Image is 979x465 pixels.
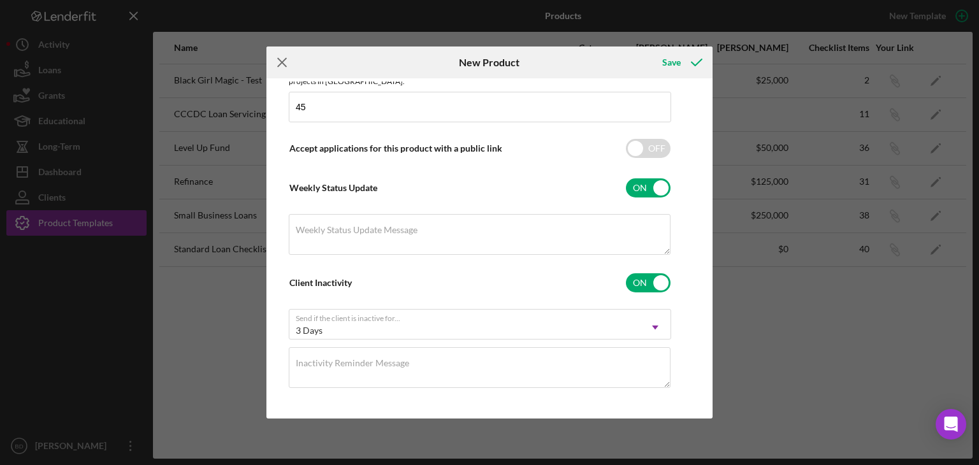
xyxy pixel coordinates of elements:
[289,143,502,154] label: Accept applications for this product with a public link
[289,277,352,288] label: Client Inactivity
[296,225,417,235] label: Weekly Status Update Message
[296,325,323,336] div: 3 Days
[649,50,713,75] button: Save
[936,409,966,440] div: Open Intercom Messenger
[662,50,681,75] div: Save
[459,57,519,68] h6: New Product
[296,358,409,368] label: Inactivity Reminder Message
[289,182,377,193] label: Weekly Status Update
